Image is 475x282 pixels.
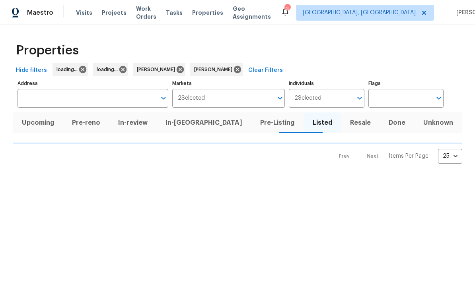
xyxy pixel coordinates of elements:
[137,66,178,73] span: [PERSON_NAME]
[385,117,410,128] span: Done
[433,93,444,104] button: Open
[166,10,183,15] span: Tasks
[194,66,236,73] span: [PERSON_NAME]
[192,9,223,17] span: Properties
[53,63,88,76] div: loading...
[331,149,462,164] nav: Pagination Navigation
[346,117,375,128] span: Resale
[274,93,286,104] button: Open
[245,63,286,78] button: Clear Filters
[97,66,121,73] span: loading...
[308,117,336,128] span: Listed
[136,5,156,21] span: Work Orders
[162,117,247,128] span: In-[GEOGRAPHIC_DATA]
[114,117,152,128] span: In-review
[354,93,365,104] button: Open
[56,66,81,73] span: loading...
[368,81,444,86] label: Flags
[172,81,285,86] label: Markets
[289,81,364,86] label: Individuals
[438,146,462,166] div: 25
[248,66,283,75] span: Clear Filters
[93,63,128,76] div: loading...
[419,117,457,128] span: Unknown
[16,66,47,75] span: Hide filters
[76,9,92,17] span: Visits
[284,5,290,13] div: 3
[190,63,243,76] div: [PERSON_NAME]
[178,95,205,102] span: 2 Selected
[18,117,58,128] span: Upcoming
[133,63,185,76] div: [PERSON_NAME]
[13,63,50,78] button: Hide filters
[294,95,321,102] span: 2 Selected
[18,81,168,86] label: Address
[16,46,79,54] span: Properties
[102,9,127,17] span: Projects
[389,152,428,160] p: Items Per Page
[68,117,104,128] span: Pre-reno
[256,117,299,128] span: Pre-Listing
[158,93,169,104] button: Open
[27,9,53,17] span: Maestro
[303,9,416,17] span: [GEOGRAPHIC_DATA], [GEOGRAPHIC_DATA]
[233,5,271,21] span: Geo Assignments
